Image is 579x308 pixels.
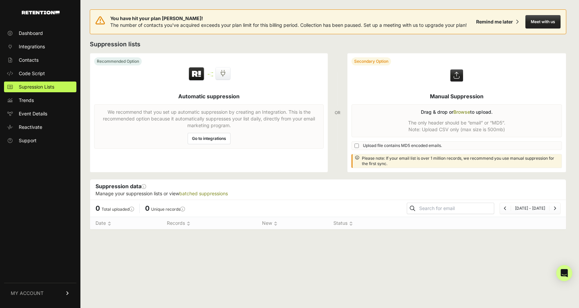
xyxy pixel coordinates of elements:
span: Contacts [19,57,39,63]
a: MY ACCOUNT [4,283,76,303]
a: Integrations [4,41,76,52]
img: no_sort-eaf950dc5ab64cae54d48a5578032e96f70b2ecb7d747501f34c8f2db400fb66.gif [349,221,353,226]
a: Dashboard [4,28,76,39]
span: Event Details [19,110,47,117]
span: 0 [145,204,149,212]
a: Trends [4,95,76,106]
nav: Page navigation [500,203,561,214]
th: Records [162,217,257,229]
img: integration [208,75,213,76]
input: Upload file contains MD5 encoded emails. [355,144,359,148]
a: Previous [504,206,507,211]
a: Go to integrations [188,133,231,144]
img: integration [208,72,213,73]
th: New [257,217,328,229]
div: OR [335,53,340,172]
span: Support [19,137,37,144]
button: Remind me later [473,16,521,28]
a: Supression Lists [4,82,76,92]
a: Reactivate [4,122,76,133]
span: Trends [19,97,34,104]
span: Dashboard [19,30,43,37]
a: Support [4,135,76,146]
span: Code Script [19,70,45,77]
input: Search for email [418,204,494,213]
div: Recommended Option [94,57,142,65]
img: no_sort-eaf950dc5ab64cae54d48a5578032e96f70b2ecb7d747501f34c8f2db400fb66.gif [187,221,190,226]
label: Total uploaded [102,207,134,212]
img: Retention [188,67,205,82]
span: You have hit your plan [PERSON_NAME]! [110,15,467,22]
span: MY ACCOUNT [11,290,44,297]
a: Event Details [4,108,76,119]
div: Suppression data [90,179,566,200]
span: Upload file contains MD5 encoded emails. [363,143,442,148]
img: Retention.com [22,11,60,14]
a: Contacts [4,55,76,65]
span: Reactivate [19,124,42,131]
span: Supression Lists [19,84,54,90]
li: [DATE] - [DATE] [511,206,549,211]
a: Next [554,206,556,211]
span: The number of contacts you've acquired exceeds your plan limit for this billing period. Collectio... [110,22,467,28]
div: Open Intercom Messenger [556,265,572,281]
button: Meet with us [525,15,561,29]
a: batched suppressions [179,191,228,196]
img: no_sort-eaf950dc5ab64cae54d48a5578032e96f70b2ecb7d747501f34c8f2db400fb66.gif [108,221,111,226]
a: Code Script [4,68,76,79]
h2: Suppression lists [90,40,566,49]
span: Integrations [19,43,45,50]
img: no_sort-eaf950dc5ab64cae54d48a5578032e96f70b2ecb7d747501f34c8f2db400fb66.gif [274,221,277,226]
label: Unique records [151,207,185,212]
th: Date [90,217,162,229]
h5: Automatic suppression [178,92,240,100]
img: integration [208,74,213,75]
div: Remind me later [476,18,513,25]
th: Status [328,217,376,229]
p: Manage your suppression lists or view [95,190,561,197]
p: We recommend that you set up automatic suppression by creating an Integration. This is the recomm... [99,109,319,129]
span: 0 [95,204,100,212]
